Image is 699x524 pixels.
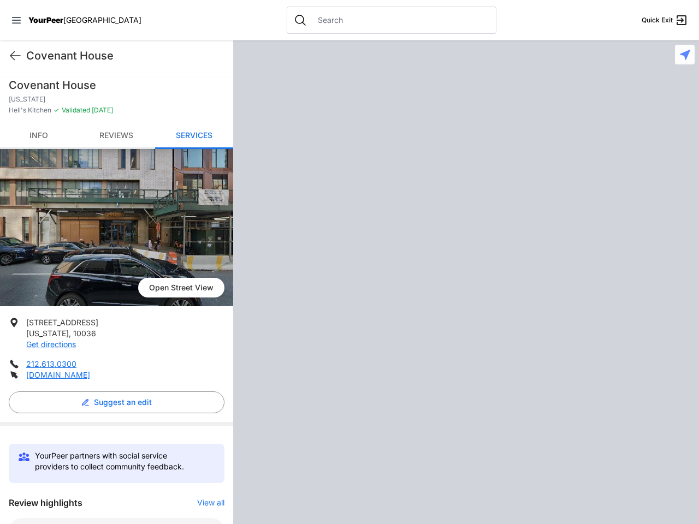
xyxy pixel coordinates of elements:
span: [DATE] [90,106,113,114]
span: Quick Exit [642,16,673,25]
button: Suggest an edit [9,391,224,413]
a: Services [155,123,233,149]
h3: Review highlights [9,496,82,509]
span: Validated [62,106,90,114]
span: [STREET_ADDRESS] [26,318,98,327]
span: [US_STATE] [26,329,69,338]
button: View all [197,497,224,508]
a: [DOMAIN_NAME] [26,370,90,379]
span: ✓ [54,106,60,115]
a: Get directions [26,340,76,349]
input: Search [311,15,489,26]
h1: Covenant House [9,78,224,93]
span: Suggest an edit [94,397,152,408]
h1: Covenant House [26,48,224,63]
p: YourPeer partners with social service providers to collect community feedback. [35,450,203,472]
span: YourPeer [28,15,63,25]
span: [GEOGRAPHIC_DATA] [63,15,141,25]
span: , [69,329,71,338]
span: 10036 [73,329,96,338]
span: Hell's Kitchen [9,106,51,115]
p: [US_STATE] [9,95,224,104]
a: 212.613.0300 [26,359,76,368]
span: Open Street View [138,278,224,297]
a: Quick Exit [642,14,688,27]
a: YourPeer[GEOGRAPHIC_DATA] [28,17,141,23]
a: Reviews [78,123,155,149]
